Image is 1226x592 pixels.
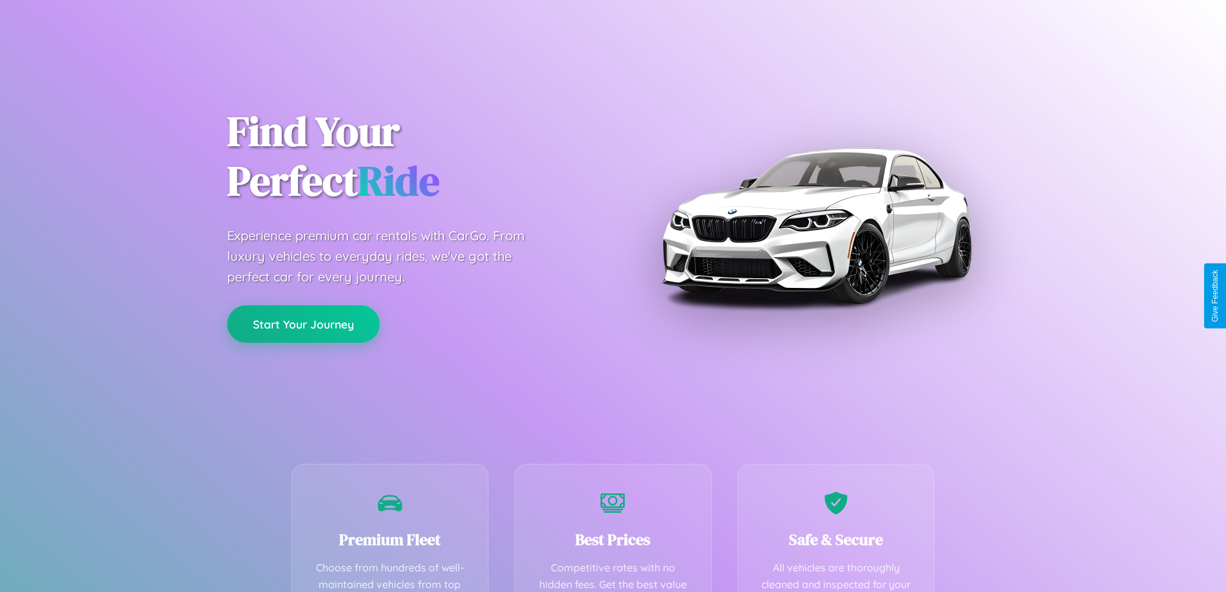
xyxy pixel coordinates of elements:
h1: Find Your Perfect [227,107,594,206]
h3: Premium Fleet [311,529,469,550]
span: Ride [358,153,440,209]
button: Start Your Journey [227,305,380,343]
div: Give Feedback [1211,270,1220,322]
p: Experience premium car rentals with CarGo. From luxury vehicles to everyday rides, we've got the ... [227,225,549,287]
h3: Safe & Secure [757,529,915,550]
h3: Best Prices [534,529,692,550]
img: Premium BMW car rental vehicle [655,64,977,387]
